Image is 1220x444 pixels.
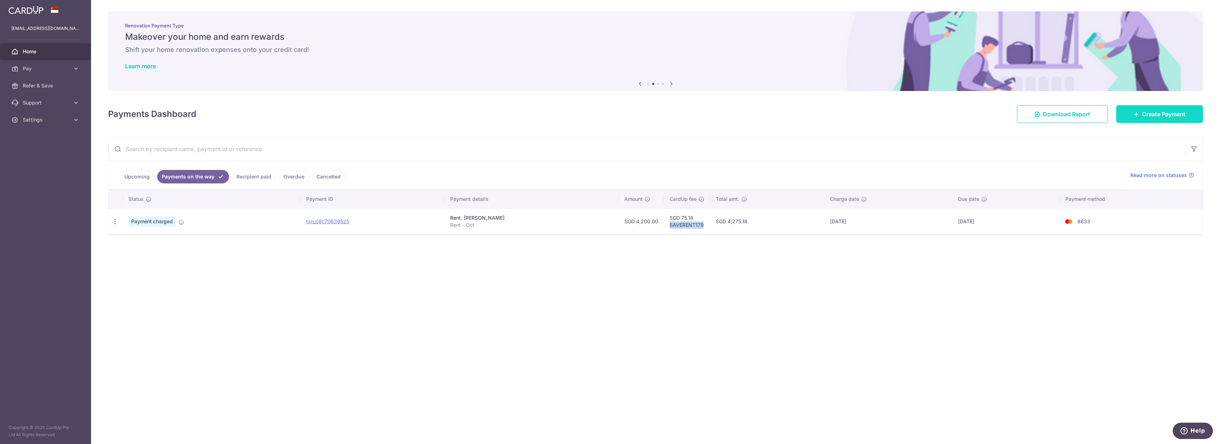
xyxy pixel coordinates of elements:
span: Refer & Save [23,82,70,89]
span: Amount [624,196,643,203]
h5: Makeover your home and earn rewards [125,31,1186,43]
span: Payment charged [128,216,176,226]
span: Read more on statuses [1130,172,1187,179]
input: Search by recipient name, payment id or reference [108,138,1186,160]
span: Total amt. [716,196,739,203]
p: [EMAIL_ADDRESS][DOMAIN_NAME] [11,25,80,32]
span: Charge date [830,196,859,203]
img: Bank Card [1062,217,1076,226]
h6: Shift your home renovation expenses onto your credit card! [125,46,1186,54]
img: Renovation banner [108,11,1203,91]
a: Recipient paid [232,170,276,183]
td: SGD 4,275.18 [710,208,824,234]
span: Download Report [1043,110,1090,118]
td: SGD 4,200.00 [619,208,664,234]
span: Home [23,48,70,55]
a: Download Report [1017,105,1108,123]
a: Overdue [279,170,309,183]
iframe: Opens a widget where you can find more information [1172,423,1213,440]
p: Rent - Oct [450,221,613,229]
span: Support [23,99,70,106]
a: txn_08c70639525 [306,218,349,224]
span: Create Payment [1142,110,1186,118]
td: SGD 75.18 SAVERENT179 [664,208,710,234]
a: Learn more [125,63,156,70]
span: Status [128,196,144,203]
div: Rent. [PERSON_NAME] [450,214,613,221]
span: Due date [958,196,979,203]
th: Payment ID [300,190,444,208]
span: CardUp fee [670,196,697,203]
span: Settings [23,116,70,123]
a: Read more on statuses [1130,172,1194,179]
th: Payment method [1060,190,1203,208]
a: Payments on the way [157,170,229,183]
a: Create Payment [1116,105,1203,123]
td: [DATE] [952,208,1060,234]
span: 8633 [1077,218,1090,224]
a: Cancelled [312,170,345,183]
td: [DATE] [824,208,952,234]
a: Upcoming [120,170,154,183]
th: Payment details [444,190,619,208]
span: Pay [23,65,70,72]
img: CardUp [9,6,43,14]
p: Renovation Payment Type [125,23,1186,28]
h4: Payments Dashboard [108,108,196,121]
